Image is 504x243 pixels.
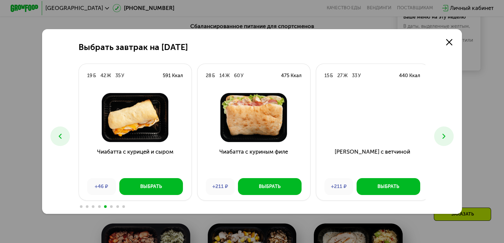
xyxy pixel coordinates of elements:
div: У [121,72,124,79]
div: +46 ₽ [87,178,116,195]
h3: [PERSON_NAME] с ветчиной [316,148,429,173]
div: Б [93,72,96,79]
div: 27 [337,72,343,79]
img: Чиабатта с курицей и сыром [84,93,186,142]
img: Круассан с ветчиной [321,93,423,142]
div: У [241,72,244,79]
div: 28 [206,72,211,79]
h2: Выбрать завтрак на [DATE] [79,42,188,52]
div: +211 ₽ [324,178,353,195]
div: +211 ₽ [206,178,235,195]
div: 440 Ккал [399,72,420,79]
div: У [358,72,361,79]
button: Выбрать [238,178,302,195]
div: Ж [343,72,348,79]
div: Ж [225,72,230,79]
div: Выбрать [377,183,399,190]
div: 42 [100,72,106,79]
div: Б [330,72,333,79]
h3: Чиабатта с куриным филе [197,148,310,173]
div: 15 [324,72,329,79]
div: 591 Ккал [163,72,183,79]
div: Б [212,72,215,79]
img: Чиабатта с куриным филе [203,93,304,142]
div: 33 [352,72,357,79]
div: 60 [234,72,240,79]
div: 475 Ккал [281,72,302,79]
div: Выбрать [140,183,162,190]
div: 14 [219,72,225,79]
div: Выбрать [259,183,281,190]
div: 35 [115,72,121,79]
div: 19 [87,72,92,79]
button: Выбрать [119,178,183,195]
button: Выбрать [357,178,420,195]
h3: Чиабатта с курицей и сыром [79,148,192,173]
div: Ж [107,72,111,79]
